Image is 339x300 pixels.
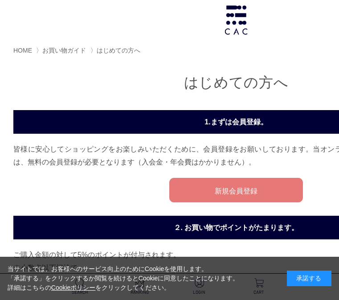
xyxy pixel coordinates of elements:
[51,284,96,291] a: Cookieポリシー
[13,47,32,54] a: HOME
[42,47,86,54] a: お買い物ガイド
[8,264,239,292] div: 当サイトでは、お客様へのサービス向上のためにCookieを使用します。 「承諾する」をクリックするか閲覧を続けるとCookieに同意したことになります。 詳細はこちらの をクリックしてください。
[36,46,88,55] li: 〉
[169,178,303,202] a: 新規会員登録
[223,5,249,35] img: logo
[287,271,331,286] div: 承諾する
[90,46,143,55] li: 〉
[97,47,140,54] span: はじめての方へ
